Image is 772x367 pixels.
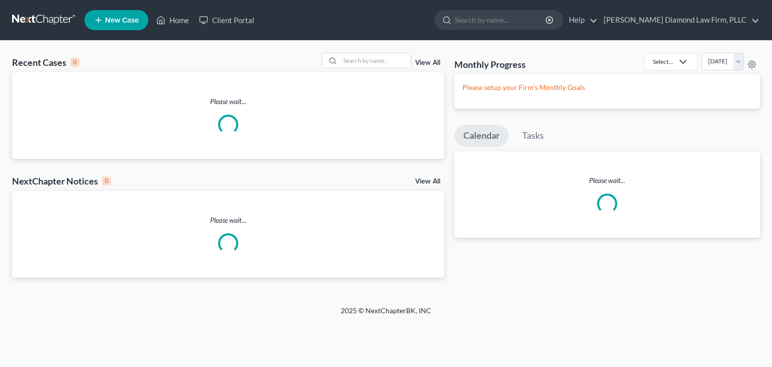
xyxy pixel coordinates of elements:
a: Tasks [513,125,553,147]
div: Recent Cases [12,56,79,68]
p: Please setup your Firm's Monthly Goals [462,82,752,93]
p: Please wait... [12,97,444,107]
input: Search by name... [340,53,411,68]
span: New Case [105,17,139,24]
a: Home [151,11,194,29]
a: Client Portal [194,11,259,29]
div: NextChapter Notices [12,175,111,187]
p: Please wait... [12,215,444,225]
div: 2025 © NextChapterBK, INC [100,306,672,324]
a: Help [564,11,598,29]
a: Calendar [454,125,509,147]
div: Select... [653,57,673,66]
div: 0 [70,58,79,67]
div: 0 [102,176,111,186]
a: View All [415,178,440,185]
p: Please wait... [454,175,760,186]
a: [PERSON_NAME] Diamond Law Firm, PLLC [599,11,759,29]
a: View All [415,59,440,66]
h3: Monthly Progress [454,58,526,70]
input: Search by name... [455,11,547,29]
